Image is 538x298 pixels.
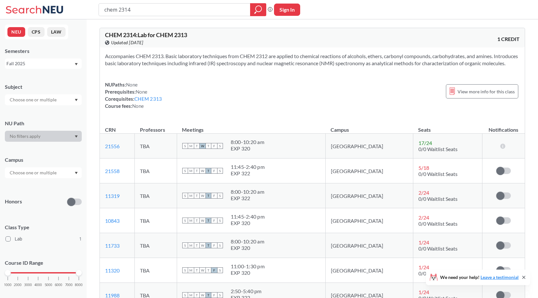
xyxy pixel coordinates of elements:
[206,143,211,149] span: T
[418,270,458,276] span: 0/0 Waitlist Seats
[105,267,120,273] a: 11320
[188,242,194,248] span: M
[194,218,200,223] span: T
[217,218,223,223] span: S
[4,283,12,287] span: 1000
[418,245,458,252] span: 0/0 Waitlist Seats
[55,283,62,287] span: 6000
[5,47,82,55] div: Semesters
[188,168,194,174] span: M
[194,168,200,174] span: T
[14,283,22,287] span: 2000
[211,218,217,223] span: F
[480,274,519,280] a: Leave a testimonial
[231,189,264,195] div: 8:00 - 10:20 am
[136,89,147,95] span: None
[126,82,138,87] span: None
[418,140,432,146] span: 17 / 24
[5,167,82,178] div: Dropdown arrow
[231,164,265,170] div: 11:45 - 2:40 pm
[325,233,413,258] td: [GEOGRAPHIC_DATA]
[188,267,194,273] span: M
[5,235,82,243] label: Lab
[65,283,73,287] span: 7000
[75,283,83,287] span: 8000
[418,165,429,171] span: 5 / 18
[206,218,211,223] span: T
[135,183,177,208] td: TBA
[418,239,429,245] span: 1 / 24
[45,283,52,287] span: 5000
[231,238,264,245] div: 8:00 - 10:20 am
[211,143,217,149] span: F
[194,292,200,298] span: T
[5,94,82,105] div: Dropdown arrow
[231,270,265,276] div: EXP 320
[217,193,223,199] span: S
[206,267,211,273] span: T
[28,27,45,37] button: CPS
[5,156,82,163] div: Campus
[231,170,265,177] div: EXP 322
[254,5,262,14] svg: magnifying glass
[182,292,188,298] span: S
[418,146,458,152] span: 0/0 Waitlist Seats
[135,134,177,159] td: TBA
[206,193,211,199] span: T
[231,145,264,152] div: EXP 320
[200,193,206,199] span: W
[105,193,120,199] a: 11319
[206,242,211,248] span: T
[211,242,217,248] span: F
[6,96,61,104] input: Choose one or multiple
[135,233,177,258] td: TBA
[211,168,217,174] span: F
[182,143,188,149] span: S
[5,224,82,231] span: Class Type
[6,60,74,67] div: Fall 2025
[34,283,42,287] span: 4000
[200,242,206,248] span: W
[418,214,429,221] span: 2 / 24
[418,289,429,295] span: 1 / 24
[105,218,120,224] a: 10843
[188,143,194,149] span: M
[325,159,413,183] td: [GEOGRAPHIC_DATA]
[200,168,206,174] span: W
[5,131,82,142] div: Dropdown arrow
[194,267,200,273] span: T
[231,195,264,201] div: EXP 322
[7,27,25,37] button: NEU
[211,292,217,298] span: F
[325,183,413,208] td: [GEOGRAPHIC_DATA]
[105,53,520,67] section: Accompanies CHEM 2313. Basic laboratory techniques from CHEM 2312 are applied to chemical reactio...
[325,134,413,159] td: [GEOGRAPHIC_DATA]
[135,120,177,134] th: Professors
[418,171,458,177] span: 0/0 Waitlist Seats
[188,218,194,223] span: M
[418,264,429,270] span: 1 / 24
[105,242,120,249] a: 11733
[135,258,177,283] td: TBA
[5,120,82,127] div: NU Path
[200,143,206,149] span: W
[231,288,262,294] div: 2:50 - 5:40 pm
[182,218,188,223] span: S
[413,120,482,134] th: Seats
[458,87,515,96] span: View more info for this class
[47,27,66,37] button: LAW
[194,242,200,248] span: T
[182,168,188,174] span: S
[132,103,144,109] span: None
[211,267,217,273] span: F
[217,267,223,273] span: S
[325,258,413,283] td: [GEOGRAPHIC_DATA]
[206,168,211,174] span: T
[211,193,217,199] span: F
[217,292,223,298] span: S
[194,143,200,149] span: T
[79,235,82,242] span: 1
[135,208,177,233] td: TBA
[231,263,265,270] div: 11:00 - 1:30 pm
[206,292,211,298] span: T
